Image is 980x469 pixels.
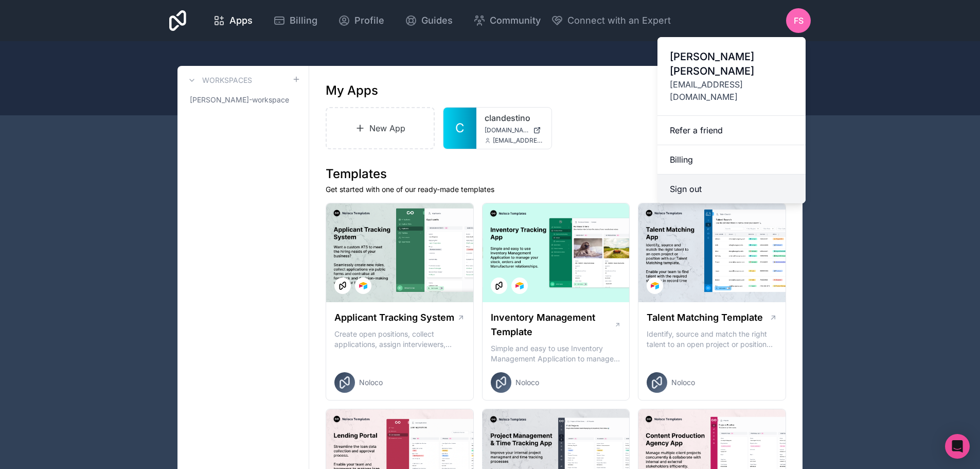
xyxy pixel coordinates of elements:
[190,95,289,105] span: [PERSON_NAME]-workspace
[491,310,614,339] h1: Inventory Management Template
[326,82,378,99] h1: My Apps
[670,49,793,78] span: [PERSON_NAME] [PERSON_NAME]
[186,74,252,86] a: Workspaces
[186,91,300,109] a: [PERSON_NAME]-workspace
[551,13,671,28] button: Connect with an Expert
[443,108,476,149] a: C
[485,126,529,134] span: [DOMAIN_NAME]
[326,184,786,195] p: Get started with one of our ready-made templates
[515,282,524,290] img: Airtable Logo
[651,282,659,290] img: Airtable Logo
[493,136,543,145] span: [EMAIL_ADDRESS][DOMAIN_NAME]
[265,9,326,32] a: Billing
[397,9,461,32] a: Guides
[670,78,793,103] span: [EMAIL_ADDRESS][DOMAIN_NAME]
[657,145,806,175] a: Billing
[485,112,543,124] a: clandestino
[515,377,539,388] span: Noloco
[334,329,465,350] p: Create open positions, collect applications, assign interviewers, centralise candidate feedback a...
[465,9,549,32] a: Community
[657,175,806,203] button: Sign out
[326,107,435,149] a: New App
[490,13,541,28] span: Community
[657,116,806,145] a: Refer a friend
[229,13,253,28] span: Apps
[421,13,453,28] span: Guides
[567,13,671,28] span: Connect with an Expert
[205,9,261,32] a: Apps
[455,120,465,136] span: C
[359,282,367,290] img: Airtable Logo
[354,13,384,28] span: Profile
[330,9,393,32] a: Profile
[647,329,777,350] p: Identify, source and match the right talent to an open project or position with our Talent Matchi...
[290,13,317,28] span: Billing
[671,377,695,388] span: Noloco
[491,343,621,364] p: Simple and easy to use Inventory Management Application to manage your stock, orders and Manufact...
[945,434,970,459] div: Open Intercom Messenger
[326,166,786,182] h1: Templates
[485,126,543,134] a: [DOMAIN_NAME]
[359,377,383,388] span: Noloco
[202,75,252,85] h3: Workspaces
[647,310,763,325] h1: Talent Matching Template
[794,14,804,27] span: FS
[334,310,454,325] h1: Applicant Tracking System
